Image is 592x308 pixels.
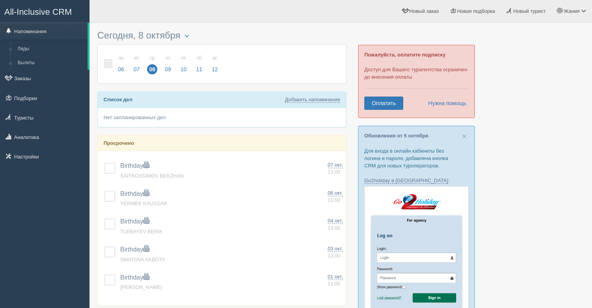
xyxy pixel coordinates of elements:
a: 01 окт. 11:00 [328,273,343,288]
span: All-Inclusive CRM [4,7,72,17]
b: Пожалуйста, оплатите подписку [364,52,446,58]
a: 07 окт. 13:00 [328,162,343,176]
a: TLEBAYEV BERIK [120,229,163,234]
h3: Сегодня, 8 октября [97,30,346,40]
a: SMATOVA AKBOTA [120,257,165,262]
a: Go2holiday в [GEOGRAPHIC_DATA] [364,178,448,184]
a: All-Inclusive CRM [0,0,89,22]
span: Новая подборка [457,8,495,14]
b: Просрочено [104,140,134,146]
a: пн 06 [114,51,128,77]
div: Нет запланированных дел [98,108,346,127]
a: 03 окт. 13:00 [328,245,343,260]
a: вт 07 [129,51,144,77]
button: Close [462,132,467,140]
span: 06 [116,64,126,74]
span: 13:00 [328,225,341,231]
span: 09 [163,64,173,74]
span: Новый заказ [409,8,439,14]
span: 08 [147,64,157,74]
a: 04 окт. 13:00 [328,217,343,232]
span: 12 [210,64,220,74]
a: вс 12 [207,51,220,77]
small: ср [147,55,157,62]
span: 13:00 [328,253,341,259]
a: Birthday [120,218,149,225]
span: 06 окт. [328,190,343,196]
span: 04 окт. [328,218,343,224]
a: Birthday [120,246,149,253]
span: 01 окт. [328,274,343,280]
small: чт [163,55,173,62]
a: Birthday [120,274,149,281]
small: вс [210,55,220,62]
a: Лиды [14,42,88,56]
a: Birthday [120,162,149,169]
span: 03 окт. [328,246,343,252]
a: чт 09 [161,51,176,77]
a: 06 окт. 11:00 [328,190,343,204]
a: Вылеты [14,56,88,70]
span: 11:00 [328,281,341,287]
a: Обновления от 5 октября [364,133,428,139]
small: сб [194,55,204,62]
span: Жания [564,8,580,14]
a: SAITKOSSIMOV BEKZHAN [120,173,184,179]
p: Для входа в онлайн кабинеты без логина и пароля, добавлена кнопка CRM для новых туроператоров. [364,147,469,169]
span: Новый турист [513,8,546,14]
b: Список дел [104,97,132,102]
a: Birthday [120,190,149,197]
span: 07 окт. [328,162,343,168]
span: 10 [179,64,189,74]
a: YERMEK KAUSSAR [120,201,167,206]
small: пт [179,55,189,62]
div: Доступ для Вашего турагентства ограничен до внесения оплаты [358,45,475,118]
span: 13:00 [328,169,341,175]
small: пн [116,55,126,62]
a: Нужна помощь [423,97,467,110]
span: 11:00 [328,197,341,203]
a: пт 10 [176,51,191,77]
p: : [364,177,469,184]
span: × [462,132,467,141]
a: ср 08 [145,51,160,77]
a: [PERSON_NAME] [120,284,162,290]
span: 11 [194,64,204,74]
small: вт [132,55,142,62]
span: 07 [132,64,142,74]
a: сб 11 [192,51,207,77]
a: Добавить напоминание [285,97,340,103]
a: Оплатить [364,97,403,110]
